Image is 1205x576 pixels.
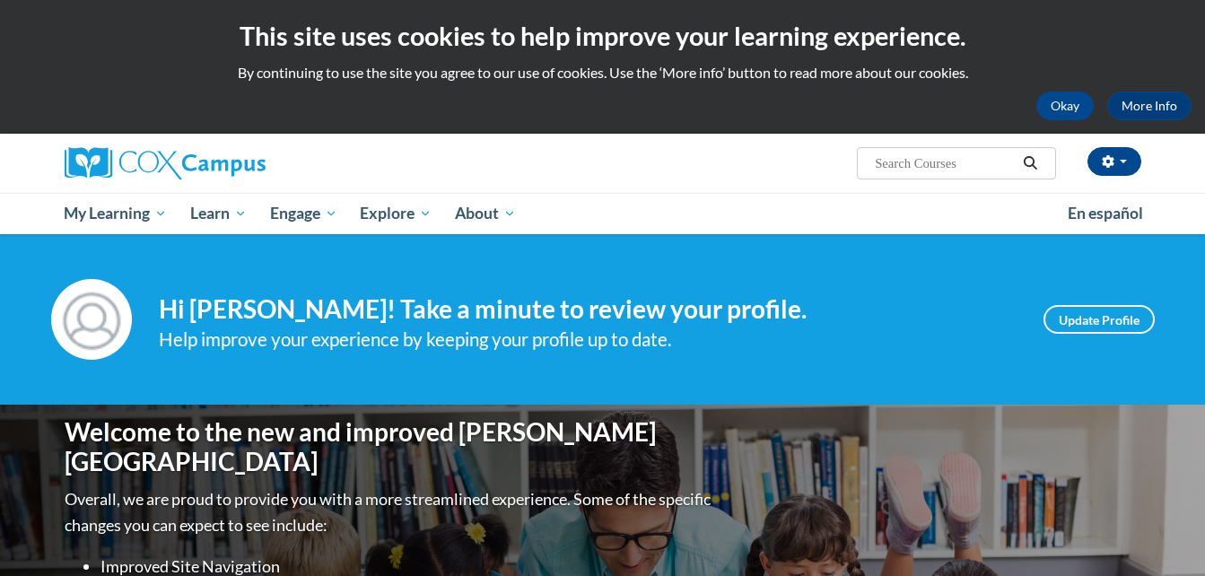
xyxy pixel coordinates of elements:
[65,486,715,538] p: Overall, we are proud to provide you with a more streamlined experience. Some of the specific cha...
[65,147,406,179] a: Cox Campus
[13,18,1192,54] h2: This site uses cookies to help improve your learning experience.
[258,193,349,234] a: Engage
[190,203,247,224] span: Learn
[1087,147,1141,176] button: Account Settings
[1043,305,1155,334] a: Update Profile
[65,147,266,179] img: Cox Campus
[65,417,715,477] h1: Welcome to the new and improved [PERSON_NAME][GEOGRAPHIC_DATA]
[159,294,1017,325] h4: Hi [PERSON_NAME]! Take a minute to review your profile.
[1107,92,1192,120] a: More Info
[53,193,179,234] a: My Learning
[348,193,443,234] a: Explore
[455,203,516,224] span: About
[1036,92,1094,120] button: Okay
[873,153,1017,174] input: Search Courses
[38,193,1168,234] div: Main menu
[159,325,1017,354] div: Help improve your experience by keeping your profile up to date.
[64,203,167,224] span: My Learning
[1017,153,1043,174] button: Search
[51,279,132,360] img: Profile Image
[13,63,1192,83] p: By continuing to use the site you agree to our use of cookies. Use the ‘More info’ button to read...
[270,203,337,224] span: Engage
[1068,204,1143,223] span: En español
[1056,195,1155,232] a: En español
[443,193,528,234] a: About
[360,203,432,224] span: Explore
[179,193,258,234] a: Learn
